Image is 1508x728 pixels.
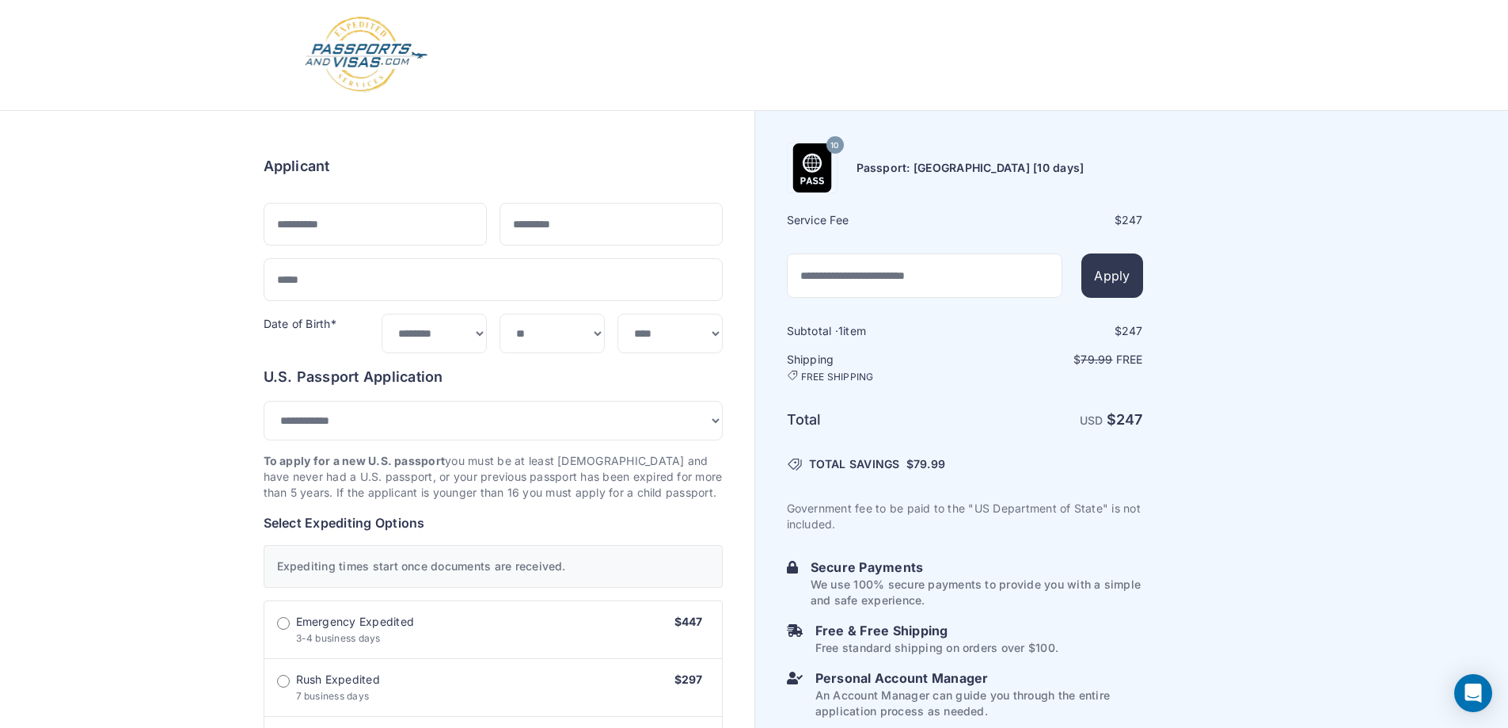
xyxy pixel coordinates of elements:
img: Product Name [788,143,837,192]
span: 10 [830,135,838,156]
div: $ [967,212,1143,228]
p: Government fee to be paid to the "US Department of State" is not included. [787,501,1143,532]
span: USD [1080,414,1103,427]
h6: Passport: [GEOGRAPHIC_DATA] [10 days] [857,160,1084,176]
span: 7 business days [296,690,370,702]
span: 247 [1122,213,1143,227]
h6: Free & Free Shipping [815,621,1058,640]
span: $447 [674,615,703,628]
span: FREE SHIPPING [801,371,874,383]
span: $297 [674,673,703,686]
h6: Total [787,409,963,431]
span: 79.99 [1081,353,1112,366]
span: $ [906,456,945,472]
img: Logo [303,16,429,94]
span: TOTAL SAVINGS [809,456,900,472]
label: Date of Birth* [264,317,336,330]
button: Apply [1081,253,1142,298]
span: 3-4 business days [296,632,381,644]
span: Emergency Expedited [296,614,415,630]
p: you must be at least [DEMOGRAPHIC_DATA] and have never had a U.S. passport, or your previous pass... [264,453,723,501]
h6: Select Expediting Options [264,513,723,532]
p: Free standard shipping on orders over $100. [815,640,1058,656]
span: 247 [1122,324,1143,337]
div: Open Intercom Messenger [1454,674,1492,712]
span: Free [1116,353,1143,366]
strong: $ [1107,411,1143,428]
h6: Shipping [787,352,963,383]
h6: Secure Payments [811,558,1143,577]
h6: Personal Account Manager [815,669,1143,688]
span: 247 [1116,411,1143,428]
h6: Service Fee [787,212,963,228]
span: 79.99 [914,457,945,471]
p: We use 100% secure payments to provide you with a simple and safe experience. [811,577,1143,608]
h6: Subtotal · item [787,323,963,339]
span: Rush Expedited [296,672,380,688]
div: $ [967,323,1143,339]
h6: U.S. Passport Application [264,366,723,388]
div: Expediting times start once documents are received. [264,545,723,588]
h6: Applicant [264,155,330,177]
p: An Account Manager can guide you through the entire application process as needed. [815,688,1143,719]
span: 1 [838,324,843,337]
strong: To apply for a new U.S. passport [264,454,446,467]
p: $ [967,352,1143,368]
